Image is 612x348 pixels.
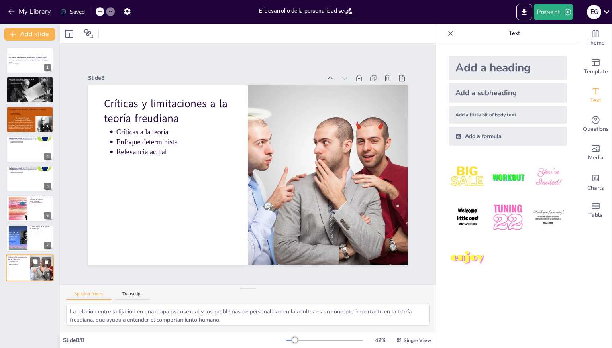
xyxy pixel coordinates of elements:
span: Template [584,67,608,76]
div: Add a formula [449,127,567,146]
div: Add a heading [449,56,567,80]
p: Características de cada etapa [10,170,51,172]
p: Conceptos clave: [SECURITY_DATA] ello, yo y superyó [9,108,51,111]
p: Características de cada etapa [10,140,51,142]
button: Present [534,4,573,20]
div: E G [587,5,601,19]
p: Consecuencias de la fijación en una etapa [30,226,51,230]
button: Add slide [4,28,55,41]
p: Cinco etapas [10,169,51,170]
p: Etapas psicosexuales [9,167,51,169]
p: Enfoque determinista [123,110,238,144]
div: Get real-time input from your audience [580,110,612,139]
img: 1.jpeg [449,159,486,196]
p: Críticas a la teoría [10,261,27,262]
span: Questions [583,125,609,134]
div: 42 % [371,336,390,344]
p: Críticas y controversias [10,84,51,85]
strong: El desarrollo de la personalidad según [PERSON_NAME] [9,57,47,59]
span: Theme [586,39,605,47]
p: Importancia de cada etapa en la formación de la personalidad [30,196,51,203]
div: 8 [44,271,51,279]
p: Cinco etapas [10,139,51,141]
div: 5 [6,166,53,192]
p: Críticas a la teoría [125,100,240,134]
div: 1 [6,47,53,73]
p: Identificación de patrones [31,204,51,206]
p: Influencia en la personalidad [10,142,51,144]
p: Ejemplos de fijaciones [31,231,51,232]
div: Change the overall theme [580,24,612,53]
img: 2.jpeg [489,159,526,196]
p: Críticas y limitaciones a la teoría freudiana [115,68,246,124]
p: Críticas y limitaciones a la teoría freudiana [8,256,27,260]
div: 6 [44,212,51,219]
img: 5.jpeg [489,199,526,236]
input: Insert title [259,5,345,17]
div: Add a little bit of body text [449,106,567,124]
p: Generated with [URL] [9,63,51,65]
div: 2 [44,94,51,101]
button: Delete Slide [42,257,51,266]
div: Add ready made slides [580,53,612,81]
div: 5 [44,183,51,190]
div: 6 [6,195,53,222]
div: Layout [63,28,76,40]
div: 4 [6,136,53,162]
div: Add charts and graphs [580,167,612,196]
p: Rasgos de carácter [31,203,51,204]
p: Text [457,24,572,43]
p: Enfoque determinista [10,262,27,263]
p: Esta presentación explora la teoría del desarrollo de la personalidad [PERSON_NAME], incluyendo s... [9,59,51,63]
p: Influencia en la personalidad [10,171,51,173]
p: Problemas de personalidad [31,230,51,231]
div: 7 [44,242,51,249]
p: Relevancia actual [121,120,236,154]
div: Add images, graphics, shapes or video [580,139,612,167]
span: Table [588,211,603,220]
img: 6.jpeg [530,199,567,236]
img: 4.jpeg [449,199,486,236]
textarea: Las críticas a la teoría freudiana subrayan la necesidad de un enfoque más equilibrado y basado e... [66,304,430,326]
p: [PERSON_NAME] como fundador [10,79,51,81]
button: E G [587,4,601,20]
span: Single View [404,337,431,344]
span: Charts [587,184,604,193]
p: Papel del inconsciente [10,112,51,114]
div: Add text boxes [580,81,612,110]
p: Interacción de las partes [10,114,51,116]
div: Add a table [580,196,612,225]
button: Speaker Notes [66,291,111,300]
span: Text [590,96,601,105]
div: 2 [6,77,53,103]
button: My Library [6,5,54,18]
div: Slide 8 / 8 [63,336,286,344]
button: Duplicate Slide [30,257,40,266]
div: Add a subheading [449,83,567,103]
span: Media [588,153,604,162]
button: Transcript [114,291,150,300]
div: Slide 8 [109,43,339,99]
p: Crucialidad de las etapas [31,201,51,203]
p: Innovaciones sobre la mente [10,83,51,84]
div: 4 [44,153,51,160]
div: 7 [6,225,53,251]
p: Autoconocimiento [31,232,51,234]
p: Etapas psicosexuales [9,137,51,140]
img: 7.jpeg [449,240,486,277]
img: 3.jpeg [530,159,567,196]
div: 1 [44,64,51,71]
p: Influencia en diversas áreas [10,81,51,83]
button: Export to PowerPoint [516,4,532,20]
div: Saved [60,8,85,16]
p: Estructura de la personalidad [10,111,51,112]
span: Position [84,29,94,39]
div: 3 [44,123,51,130]
div: 8 [6,254,54,281]
div: 3 [6,106,53,133]
p: Relevancia actual [10,263,27,265]
p: Breve introducción a [PERSON_NAME] [9,78,51,80]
